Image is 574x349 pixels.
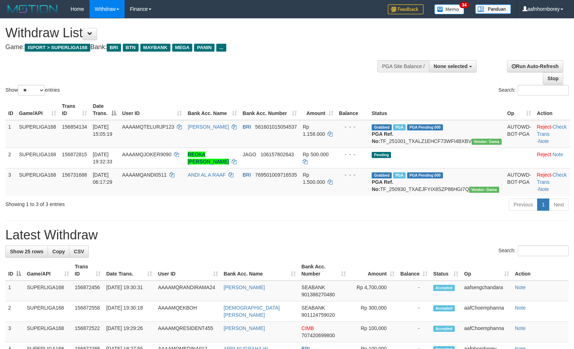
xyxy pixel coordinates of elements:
th: Bank Acc. Name: activate to sort column ascending [221,260,299,281]
span: Marked by aafromsomean [393,172,406,178]
span: Copy 769501009716535 to clipboard [255,172,297,178]
h4: Game: Bank: [5,44,376,51]
span: BRI [107,44,121,52]
label: Search: [498,85,569,96]
td: [DATE] 19:30:18 [103,301,155,322]
td: Rp 4,700,000 [349,281,397,301]
a: Note [515,305,526,311]
td: · · [534,168,570,196]
th: Balance [336,100,369,120]
a: Reject [537,172,551,178]
a: Reject [537,124,551,130]
a: Note [515,285,526,290]
td: Rp 300,000 [349,301,397,322]
th: Status: activate to sort column ascending [430,260,462,281]
span: AAAAMQTELURJP123 [122,124,174,130]
span: Rp 500.000 [303,152,328,157]
th: Date Trans.: activate to sort column ascending [103,260,155,281]
b: PGA Ref. No: [372,179,393,192]
span: Grabbed [372,172,392,178]
span: 156731688 [62,172,87,178]
span: Copy 707420699800 to clipboard [302,333,335,338]
div: PGA Site Balance / [377,60,429,72]
span: Copy 561601015054537 to clipboard [255,124,297,130]
span: AAAAMQJOKER9090 [122,152,172,157]
a: Check Trans [537,124,566,137]
td: TF_250930_TXAEJFYIX8SZP86HGI7Q [369,168,504,196]
th: Action [512,260,569,281]
th: Bank Acc. Number: activate to sort column ascending [240,100,300,120]
th: Status [369,100,504,120]
a: Note [553,152,563,157]
div: - - - [339,123,366,130]
a: [PERSON_NAME] [224,285,265,290]
img: panduan.png [475,4,511,14]
td: [DATE] 19:30:31 [103,281,155,301]
span: Grabbed [372,124,392,130]
a: [DEMOGRAPHIC_DATA][PERSON_NAME] [224,305,280,318]
td: 2 [5,148,16,168]
span: Marked by aafsengchandara [393,124,406,130]
span: PANIN [194,44,214,52]
button: None selected [429,60,477,72]
td: aafChoemphanna [461,322,512,342]
div: - - - [339,171,366,178]
td: AAAAMQEKBOH [155,301,221,322]
th: Trans ID: activate to sort column ascending [72,260,103,281]
td: SUPERLIGA168 [16,148,59,168]
a: [PERSON_NAME] [224,325,265,331]
td: · [534,148,570,168]
span: ... [216,44,226,52]
td: 1 [5,120,16,148]
h1: Latest Withdraw [5,228,569,242]
td: - [397,322,430,342]
b: PGA Ref. No: [372,131,393,144]
td: Rp 100,000 [349,322,397,342]
span: [DATE] 06:17:29 [93,172,112,185]
a: Next [549,199,569,211]
td: AUTOWD-BOT-PGA [505,168,534,196]
img: Button%20Memo.svg [434,4,464,14]
span: AAAAMQANDI0511 [122,172,167,178]
span: Rp 1.158.000 [303,124,325,137]
a: Copy [48,245,69,258]
td: aafChoemphanna [461,301,512,322]
td: SUPERLIGA168 [16,120,59,148]
th: Date Trans.: activate to sort column descending [90,100,119,120]
a: Note [515,325,526,331]
td: AAAAMQRESIDENT455 [155,322,221,342]
a: Show 25 rows [5,245,48,258]
span: CIMB [302,325,314,331]
td: SUPERLIGA168 [24,301,72,322]
th: User ID: activate to sort column ascending [155,260,221,281]
span: None selected [434,63,468,69]
span: SEABANK [302,305,325,311]
td: AAAAMQRANDIRAMA24 [155,281,221,301]
td: 3 [5,322,24,342]
span: PGA Pending [407,172,443,178]
span: 156872815 [62,152,87,157]
th: Balance: activate to sort column ascending [397,260,430,281]
span: Vendor URL: https://trx31.1velocity.biz [469,187,499,193]
span: Pending [372,152,391,158]
td: SUPERLIGA168 [24,281,72,301]
a: 1 [537,199,549,211]
img: MOTION_logo.png [5,4,60,14]
span: Show 25 rows [10,249,43,254]
th: Op: activate to sort column ascending [461,260,512,281]
a: Run Auto-Refresh [507,60,563,72]
label: Show entries [5,85,60,96]
td: [DATE] 19:29:26 [103,322,155,342]
span: Accepted [433,305,455,311]
th: Op: activate to sort column ascending [505,100,534,120]
span: Rp 1.500.000 [303,172,325,185]
td: AUTOWD-BOT-PGA [505,120,534,148]
a: Note [538,138,549,144]
td: 156872456 [72,281,103,301]
a: Stop [543,72,563,85]
td: SUPERLIGA168 [24,322,72,342]
a: REOKA [PERSON_NAME] [188,152,229,164]
td: 3 [5,168,16,196]
input: Search: [518,85,569,96]
span: ISPORT > SUPERLIGA168 [25,44,90,52]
